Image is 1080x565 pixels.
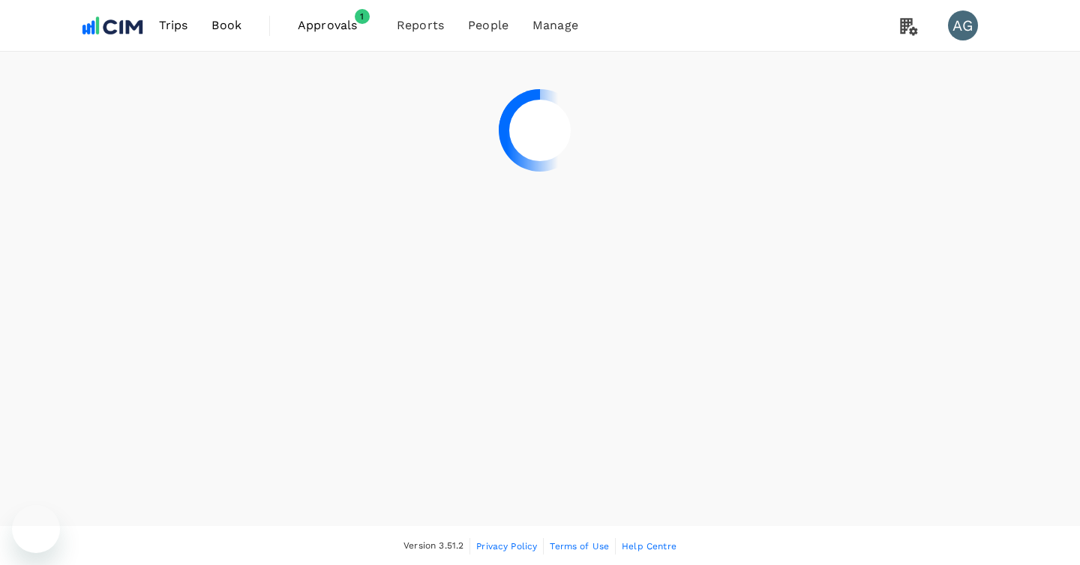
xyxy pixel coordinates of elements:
img: CIM ENVIRONMENTAL PTY LTD [78,9,147,42]
a: Terms of Use [550,538,609,555]
a: Help Centre [622,538,676,555]
span: Help Centre [622,541,676,552]
span: Trips [159,16,188,34]
span: Privacy Policy [476,541,537,552]
span: Approvals [298,16,373,34]
span: Book [211,16,241,34]
span: People [468,16,508,34]
a: Privacy Policy [476,538,537,555]
iframe: Button to launch messaging window [12,505,60,553]
span: 1 [355,9,370,24]
div: AG [948,10,978,40]
span: Version 3.51.2 [403,539,463,554]
span: Terms of Use [550,541,609,552]
span: Manage [532,16,578,34]
span: Reports [397,16,444,34]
